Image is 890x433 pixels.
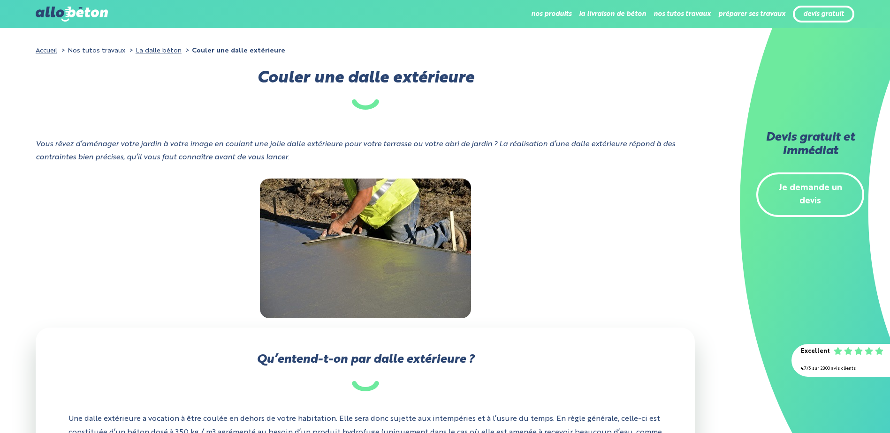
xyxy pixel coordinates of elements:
[579,3,646,25] li: la livraison de béton
[654,3,711,25] li: nos tutos travaux
[803,10,844,18] a: devis gratuit
[36,72,695,110] h1: Couler une dalle extérieure
[36,47,57,54] a: Accueil
[59,44,125,58] li: Nos tutos travaux
[801,362,881,376] div: 4.7/5 sur 2300 avis clients
[756,131,864,158] h2: Devis gratuit et immédiat
[260,179,471,318] img: Photo dalle extérieure
[68,353,662,391] h2: Qu’entend-t-on par dalle extérieure ?
[136,47,182,54] a: La dalle béton
[718,3,785,25] li: préparer ses travaux
[801,345,830,358] div: Excellent
[183,44,285,58] li: Couler une dalle extérieure
[36,141,675,162] i: Vous rêvez d’aménager votre jardin à votre image en coulant une jolie dalle extérieure pour votre...
[531,3,571,25] li: nos produits
[36,7,108,22] img: allobéton
[756,172,864,217] a: Je demande un devis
